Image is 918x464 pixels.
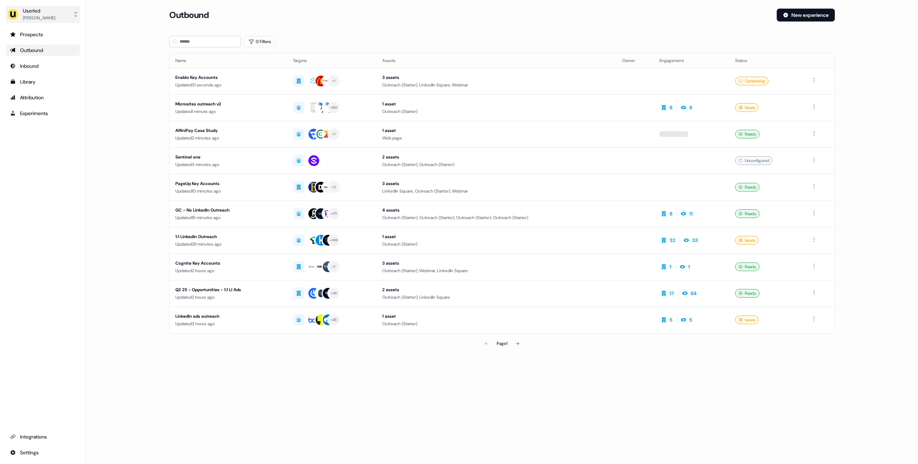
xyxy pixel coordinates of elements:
[330,237,338,243] div: + 149
[6,6,80,23] button: Userled[PERSON_NAME]
[175,320,281,327] div: Updated 3 hours ago
[331,290,337,297] div: + 24
[616,53,654,68] th: Owner
[382,233,611,240] div: 1 asset
[175,161,281,168] div: Updated 3 minutes ago
[382,214,611,221] div: Outreach (Starter), Outreach (Starter), Outreach (Starter), Outreach (Starter)
[382,320,611,327] div: Outreach (Starter)
[669,290,674,297] div: 17
[330,104,337,111] div: + 86
[175,188,281,195] div: Updated 10 minutes ago
[6,431,80,442] a: Go to integrations
[175,127,281,134] div: AffiniPay Case Study
[735,316,758,324] div: Issues
[654,53,730,68] th: Engagement
[175,260,281,267] div: Cognite Key Accounts
[10,433,76,440] div: Integrations
[382,134,611,142] div: Web page
[382,188,611,195] div: LinkedIn Square, Outreach (Starter), Webinar
[10,78,76,85] div: Library
[6,92,80,103] a: Go to attribution
[6,76,80,87] a: Go to templates
[10,94,76,101] div: Attribution
[175,267,281,274] div: Updated 2 hours ago
[382,127,611,134] div: 1 asset
[669,104,672,111] div: 8
[735,156,772,165] div: Unconfigured
[689,210,693,217] div: 11
[669,210,672,217] div: 8
[332,264,336,270] div: + 1
[382,161,611,168] div: Outreach (Starter), Outreach (Starter)
[175,313,281,320] div: LinkedIn ads outreach
[10,62,76,70] div: Inbound
[175,153,281,161] div: Sentinel one
[23,14,55,22] div: [PERSON_NAME]
[6,447,80,458] a: Go to integrations
[175,241,281,248] div: Updated 29 minutes ago
[382,74,611,81] div: 3 assets
[689,316,692,323] div: 5
[175,294,281,301] div: Updated 2 hours ago
[382,260,611,267] div: 3 assets
[332,78,336,84] div: + 1
[382,81,611,89] div: Outreach (Starter), LinkedIn Square, Webinar
[287,53,377,68] th: Targets
[175,207,281,214] div: GC - No LinkedIn Outreach
[735,209,760,218] div: Ready
[692,237,698,244] div: 33
[244,36,276,47] button: 0 Filters
[175,286,281,293] div: Q2 25 - Opportunities - 1:1 LI Ads
[669,316,672,323] div: 5
[689,104,692,111] div: 8
[10,47,76,54] div: Outbound
[691,290,697,297] div: 64
[382,313,611,320] div: 1 asset
[382,180,611,187] div: 3 assets
[332,184,336,190] div: + 2
[735,103,758,112] div: Issues
[331,210,337,217] div: + 171
[23,7,55,14] div: Userled
[175,233,281,240] div: 1:1 Linkedin Outreach
[6,60,80,72] a: Go to Inbound
[175,180,281,187] div: PageUp Key Accounts
[6,108,80,119] a: Go to experiments
[382,286,611,293] div: 2 assets
[10,449,76,456] div: Settings
[497,340,507,347] div: Page 1
[175,74,281,81] div: Enablo Key Accounts
[669,263,671,270] div: 1
[382,108,611,115] div: Outreach (Starter)
[735,236,758,245] div: Issues
[669,237,675,244] div: 32
[6,29,80,40] a: Go to prospects
[175,100,281,108] div: Microsites outreach v2
[175,134,281,142] div: Updated 2 minutes ago
[170,53,287,68] th: Name
[382,153,611,161] div: 2 assets
[6,44,80,56] a: Go to outbound experience
[688,263,690,270] div: 1
[735,77,768,85] div: Generating
[735,183,760,191] div: Ready
[735,262,760,271] div: Ready
[175,108,281,115] div: Updated 1 minute ago
[175,81,281,89] div: Updated 31 seconds ago
[735,289,760,298] div: Ready
[382,241,611,248] div: Outreach (Starter)
[10,110,76,117] div: Experiments
[382,100,611,108] div: 1 asset
[382,267,611,274] div: Outreach (Starter), Webinar, LinkedIn Square
[331,317,337,323] div: + 26
[777,9,835,22] button: New experience
[10,31,76,38] div: Prospects
[332,131,336,137] div: + 1
[735,130,760,138] div: Ready
[377,53,616,68] th: Assets
[169,10,209,20] h3: Outbound
[175,214,281,221] div: Updated 15 minutes ago
[729,53,804,68] th: Status
[382,207,611,214] div: 4 assets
